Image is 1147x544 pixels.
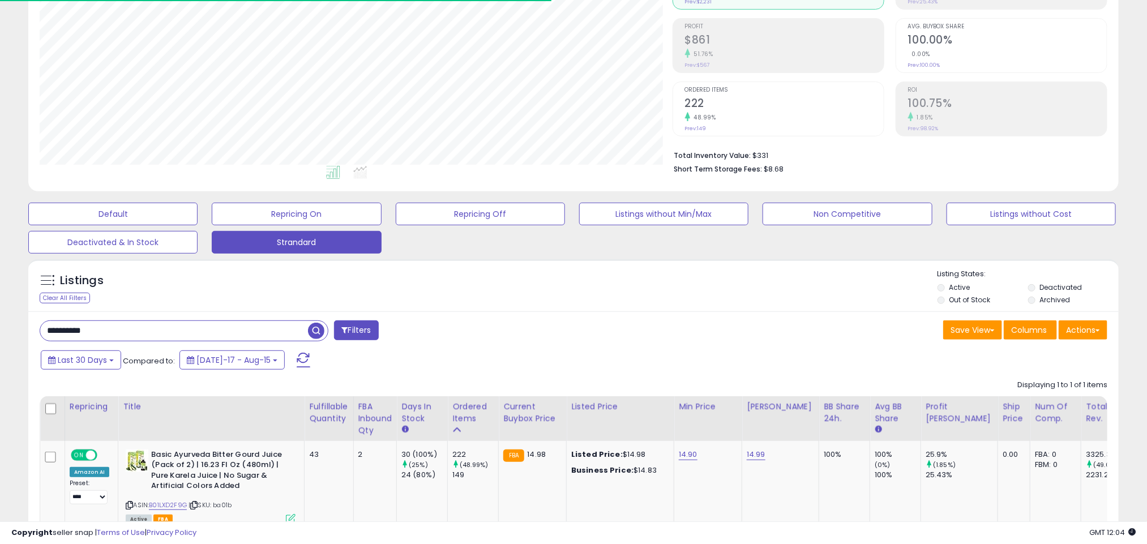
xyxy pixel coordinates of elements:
div: Listed Price [571,401,669,413]
div: 2231.29 [1086,470,1132,480]
small: Avg BB Share. [875,425,881,435]
small: (49.03%) [1093,460,1122,469]
div: 222 [452,449,498,460]
div: 149 [452,470,498,480]
div: 25.9% [926,449,998,460]
div: Clear All Filters [40,293,90,303]
div: 2 [358,449,388,460]
button: Deactivated & In Stock [28,231,198,254]
h5: Listings [60,273,104,289]
small: Prev: 98.92% [908,125,939,132]
h2: 100.00% [908,33,1107,49]
span: 2025-09-15 12:04 GMT [1089,527,1136,538]
a: B01LXD2F9G [149,500,187,510]
small: 1.85% [913,113,934,122]
span: Last 30 Days [58,354,107,366]
span: Avg. Buybox Share [908,24,1107,30]
label: Active [949,282,970,292]
span: 14.98 [527,449,546,460]
a: Terms of Use [97,527,145,538]
small: 51.76% [690,50,713,58]
div: 100% [824,449,861,460]
small: Prev: 149 [685,125,707,132]
div: 30 (100%) [401,449,447,460]
div: Repricing [70,401,113,413]
label: Out of Stock [949,295,991,305]
span: FBA [153,515,173,524]
strong: Copyright [11,527,53,538]
div: Profit [PERSON_NAME] [926,401,993,425]
div: Displaying 1 to 1 of 1 items [1017,380,1107,391]
h2: 100.75% [908,97,1107,112]
div: 100% [875,449,921,460]
div: Current Buybox Price [503,401,562,425]
span: Ordered Items [685,87,884,93]
div: $14.98 [571,449,665,460]
a: 14.90 [679,449,697,460]
div: Total Rev. [1086,401,1127,425]
small: 48.99% [690,113,716,122]
button: Repricing On [212,203,381,225]
a: Privacy Policy [147,527,196,538]
button: Non Competitive [763,203,932,225]
span: | SKU: ba01b [189,500,232,509]
span: ROI [908,87,1107,93]
span: ON [72,450,86,460]
div: Amazon AI [70,467,109,477]
div: Num of Comp. [1035,401,1076,425]
span: Profit [685,24,884,30]
button: Actions [1059,320,1107,340]
div: 100% [875,470,921,480]
button: Listings without Cost [947,203,1116,225]
small: (25%) [409,460,428,469]
button: Repricing Off [396,203,565,225]
span: Columns [1011,324,1047,336]
span: All listings currently available for purchase on Amazon [126,515,152,524]
div: Preset: [70,479,109,504]
small: Prev: $567 [685,62,710,68]
div: Fulfillable Quantity [309,401,348,425]
span: $8.68 [764,164,784,174]
button: Last 30 Days [41,350,121,370]
img: 51qkap50rxL._SL40_.jpg [126,449,148,472]
button: Default [28,203,198,225]
span: Compared to: [123,355,175,366]
small: Prev: 100.00% [908,62,940,68]
h2: $861 [685,33,884,49]
div: 25.43% [926,470,998,480]
div: 43 [309,449,344,460]
div: Days In Stock [401,401,443,425]
small: FBA [503,449,524,462]
div: 24 (80%) [401,470,447,480]
div: Title [123,401,299,413]
div: Ship Price [1003,401,1025,425]
button: Listings without Min/Max [579,203,748,225]
div: Avg BB Share [875,401,916,425]
div: Ordered Items [452,401,494,425]
button: [DATE]-17 - Aug-15 [179,350,285,370]
span: OFF [96,450,114,460]
div: 3325.3 [1086,449,1132,460]
div: FBA: 0 [1035,449,1072,460]
span: [DATE]-17 - Aug-15 [196,354,271,366]
div: FBM: 0 [1035,460,1072,470]
b: Short Term Storage Fees: [674,164,763,174]
div: FBA inbound Qty [358,401,392,436]
label: Deactivated [1039,282,1082,292]
b: Listed Price: [571,449,623,460]
small: (48.99%) [460,460,488,469]
h2: 222 [685,97,884,112]
b: Basic Ayurveda Bitter Gourd Juice (Pack of 2) | 16.23 Fl Oz (480ml) | Pure Karela Juice | No Suga... [151,449,289,494]
div: $14.83 [571,465,665,476]
small: (1.85%) [933,460,956,469]
label: Archived [1039,295,1070,305]
div: Min Price [679,401,737,413]
button: Filters [334,320,378,340]
b: Business Price: [571,465,634,476]
button: Strandard [212,231,381,254]
div: seller snap | | [11,528,196,538]
p: Listing States: [938,269,1119,280]
div: BB Share 24h. [824,401,865,425]
button: Save View [943,320,1002,340]
div: [PERSON_NAME] [747,401,814,413]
